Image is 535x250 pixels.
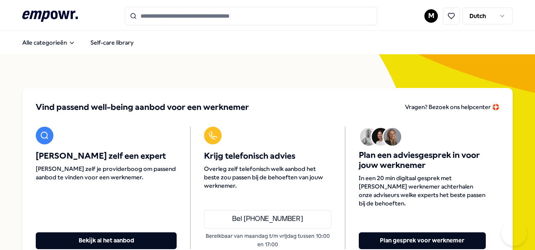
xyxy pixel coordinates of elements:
a: Bel [PHONE_NUMBER] [204,210,331,229]
button: Bekijk al het aanbod [36,232,177,249]
input: Search for products, categories or subcategories [125,7,377,25]
a: Vragen? Bezoek ons helpcenter 🛟 [405,101,499,113]
iframe: Help Scout Beacon - Open [501,221,527,246]
img: Avatar [384,128,401,146]
img: Avatar [360,128,378,146]
button: M [424,9,438,23]
span: Overleg zelf telefonisch welk aanbod het beste zou passen bij de behoeften van jouw werknemer. [204,165,331,190]
button: Plan gesprek voor werknemer [359,232,486,249]
span: Plan een adviesgesprek in voor jouw werknemer [359,150,486,170]
span: Vind passend well-being aanbod voor een werknemer [36,101,249,113]
span: Krijg telefonisch advies [204,151,331,161]
nav: Main [16,34,140,51]
span: In een 20 min digitaal gesprek met [PERSON_NAME] werknemer achterhalen onze adviseurs welke exper... [359,174,486,207]
img: Avatar [372,128,389,146]
a: Self-care library [84,34,140,51]
span: [PERSON_NAME] zelf je providerboog om passend aanbod te vinden voor een werknemer. [36,165,177,181]
span: [PERSON_NAME] zelf een expert [36,151,177,161]
button: Alle categorieën [16,34,82,51]
span: Vragen? Bezoek ons helpcenter 🛟 [405,104,499,110]
p: Bereikbaar van maandag t/m vrijdag tussen 10:00 en 17:00 [204,232,331,249]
